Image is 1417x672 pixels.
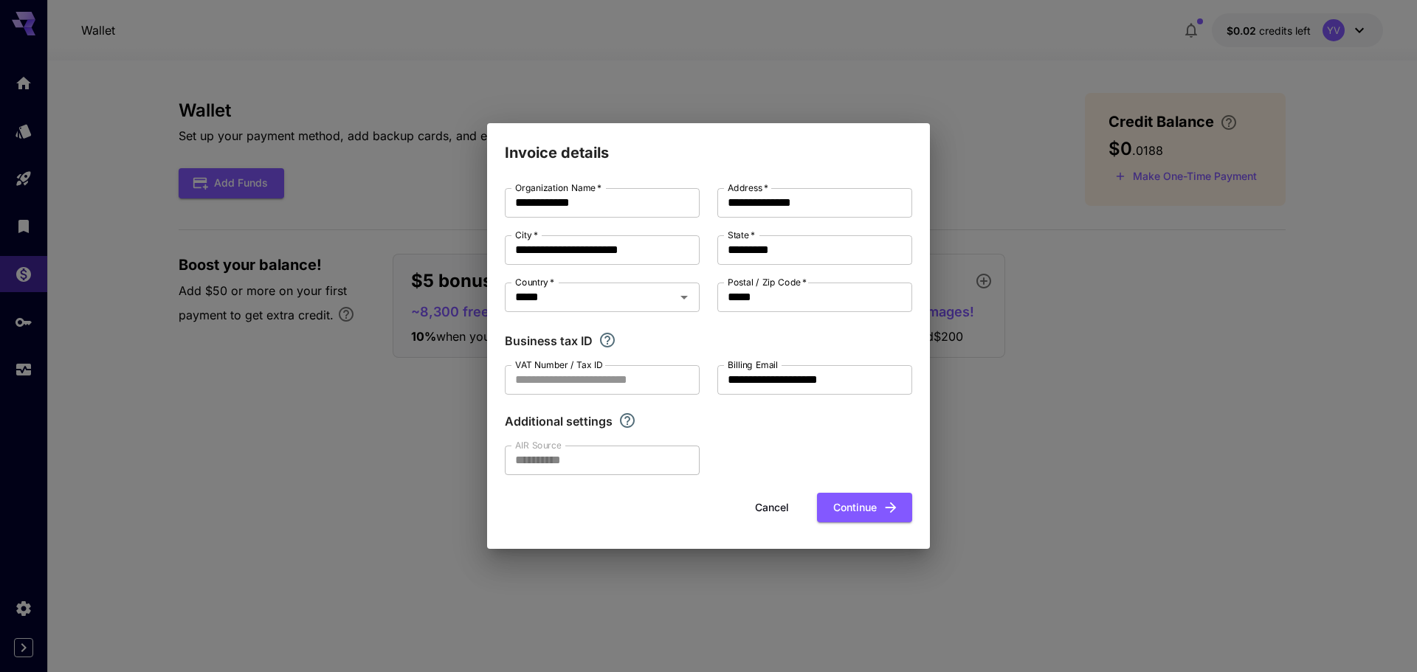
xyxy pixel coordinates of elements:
label: Billing Email [728,358,778,371]
h2: Invoice details [487,123,930,164]
p: Business tax ID [505,332,593,350]
button: Open [674,287,694,308]
label: Address [728,181,768,194]
label: Postal / Zip Code [728,276,807,288]
button: Cancel [739,493,805,523]
p: Additional settings [505,412,613,430]
label: Country [515,276,554,288]
svg: Explore additional customization settings [618,412,636,429]
svg: If you are a business tax registrant, please enter your business tax ID here. [599,331,616,349]
label: AIR Source [515,439,561,451]
button: Continue [817,493,912,523]
label: City [515,229,538,241]
label: VAT Number / Tax ID [515,358,603,371]
label: State [728,229,755,241]
label: Organization Name [515,181,601,194]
